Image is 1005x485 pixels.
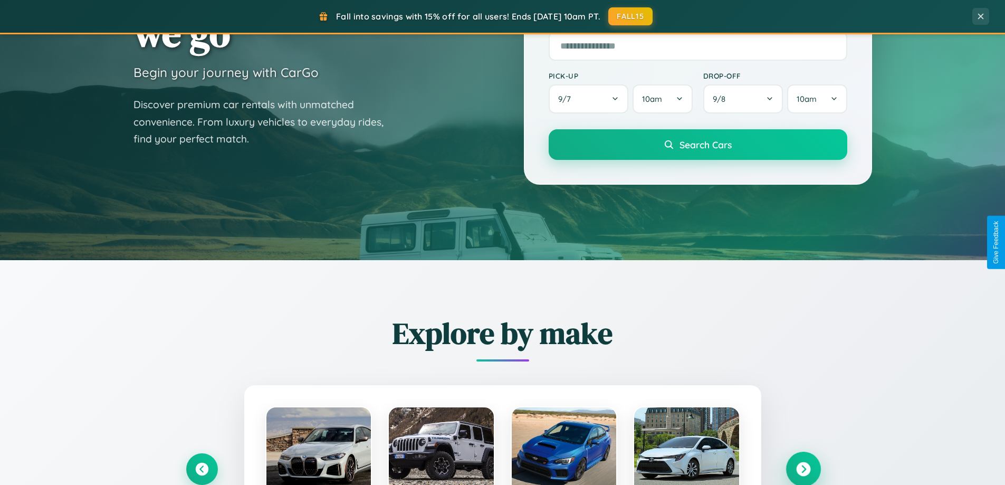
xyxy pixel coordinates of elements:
span: 9 / 7 [558,94,576,104]
label: Pick-up [549,71,693,80]
h3: Begin your journey with CarGo [133,64,319,80]
label: Drop-off [703,71,847,80]
button: Search Cars [549,129,847,160]
button: 9/7 [549,84,629,113]
button: 9/8 [703,84,783,113]
span: 10am [642,94,662,104]
p: Discover premium car rentals with unmatched convenience. From luxury vehicles to everyday rides, ... [133,96,397,148]
span: Search Cars [679,139,732,150]
h2: Explore by make [186,313,819,354]
button: FALL15 [608,7,653,25]
span: Fall into savings with 15% off for all users! Ends [DATE] 10am PT. [336,11,600,22]
button: 10am [787,84,847,113]
span: 10am [797,94,817,104]
div: Give Feedback [992,221,1000,264]
button: 10am [633,84,692,113]
span: 9 / 8 [713,94,731,104]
